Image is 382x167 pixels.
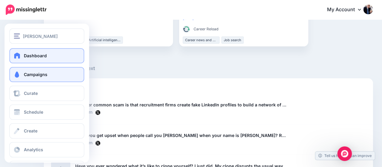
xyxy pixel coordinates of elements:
a: Schedule [9,105,84,120]
a: Create [9,123,84,139]
span: [PERSON_NAME] [23,33,58,40]
span: Campaigns [24,72,47,77]
li: Career news and general info [183,36,220,44]
a: Tell us how we can improve [315,152,375,160]
img: menu.png [14,33,20,39]
li: Job search [221,36,244,44]
a: Campaigns [9,67,84,82]
span: Career Reload [194,26,218,32]
a: Dashboard [9,48,84,63]
img: GPXZ3UKHIER4D7WP5ADK8KRX0F3PSPKU_thumb.jpg [183,25,190,33]
a: [URL] [183,15,194,21]
button: [PERSON_NAME] [9,28,84,44]
span: Analytics [24,147,43,152]
span: Create [24,128,37,133]
span: Dashboard [24,53,47,58]
img: twitter-square.png [95,110,100,115]
li: Artificial intelligence [86,36,123,44]
div: Open Intercom Messenger [337,146,352,161]
h5: [DATE] [51,86,366,92]
span: Curate [24,91,38,96]
span: Schedule [24,109,43,115]
a: My Account [321,2,373,17]
div: Another common scam is that recruitment firms create fake LinkedIn profiles to build a network of... [75,101,287,109]
img: twitter-square.png [95,141,100,145]
div: Don’t you get upset when people call you [PERSON_NAME] when your name is [PERSON_NAME]? Read more 👉 [75,132,287,139]
h5: Due to be posted next [44,65,373,72]
a: Curate [9,86,84,101]
a: Analytics [9,142,84,157]
img: Missinglettr [6,5,47,15]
